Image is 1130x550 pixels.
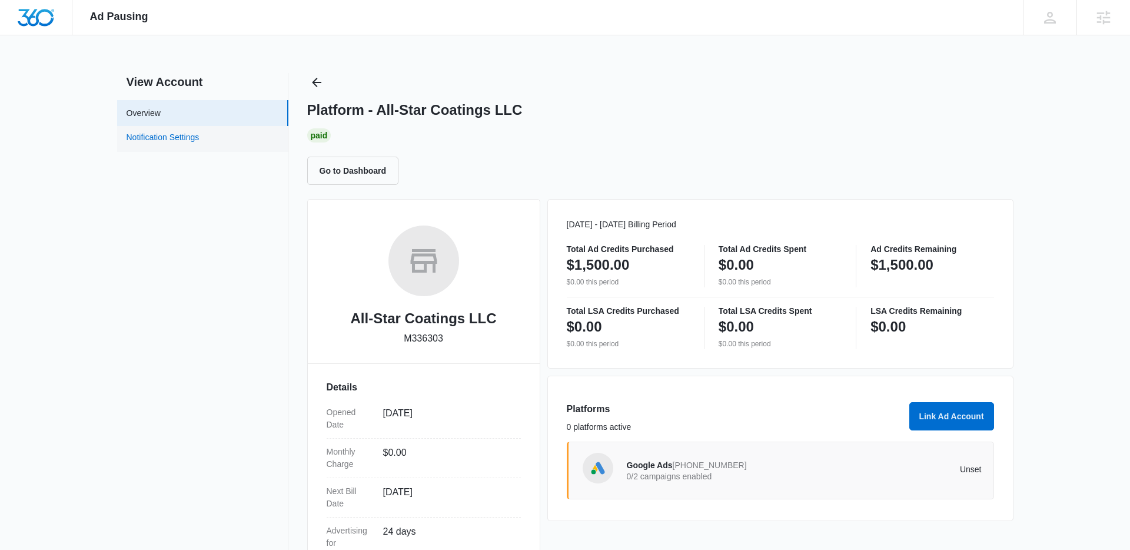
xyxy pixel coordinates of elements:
[673,460,747,470] span: [PHONE_NUMBER]
[870,307,993,315] p: LSA Credits Remaining
[567,339,690,349] p: $0.00 this period
[719,277,842,287] p: $0.00 this period
[307,73,326,92] button: Back
[404,332,443,346] p: M336303
[719,339,842,349] p: $0.00 this period
[327,399,521,439] div: Opened Date[DATE]
[350,308,496,329] h2: All-Star Coatings LLC
[327,439,521,478] div: Monthly Charge$0.00
[567,307,690,315] p: Total LSA Credits Purchased
[870,256,933,274] p: $1,500.00
[567,218,994,231] p: [DATE] - [DATE] Billing Period
[870,245,993,253] p: Ad Credits Remaining
[909,402,994,430] button: Link Ad Account
[719,245,842,253] p: Total Ad Credits Spent
[567,317,602,336] p: $0.00
[327,478,521,518] div: Next Bill Date[DATE]
[327,380,521,395] h3: Details
[567,402,902,416] h3: Platforms
[307,165,406,175] a: Go to Dashboard
[719,317,754,336] p: $0.00
[567,245,690,253] p: Total Ad Credits Purchased
[127,131,200,147] a: Notification Settings
[383,525,511,549] dd: 24 days
[719,256,754,274] p: $0.00
[117,73,288,91] h2: View Account
[90,11,148,23] span: Ad Pausing
[383,406,511,431] dd: [DATE]
[327,446,374,471] dt: Monthly Charge
[589,459,607,477] img: Google Ads
[383,446,511,471] dd: $0.00
[127,107,161,120] a: Overview
[567,256,630,274] p: $1,500.00
[870,317,906,336] p: $0.00
[567,277,690,287] p: $0.00 this period
[383,485,511,510] dd: [DATE]
[719,307,842,315] p: Total LSA Credits Spent
[307,128,331,143] div: Paid
[627,472,805,481] p: 0/2 campaigns enabled
[327,485,374,510] dt: Next Bill Date
[567,421,902,433] p: 0 platforms active
[307,157,399,185] button: Go to Dashboard
[327,406,374,431] dt: Opened Date
[307,101,523,119] h1: Platform - All-Star Coatings LLC
[567,442,994,499] a: Google AdsGoogle Ads[PHONE_NUMBER]0/2 campaigns enabledUnset
[804,465,982,473] p: Unset
[627,460,673,470] span: Google Ads
[327,525,374,549] dt: Advertising for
